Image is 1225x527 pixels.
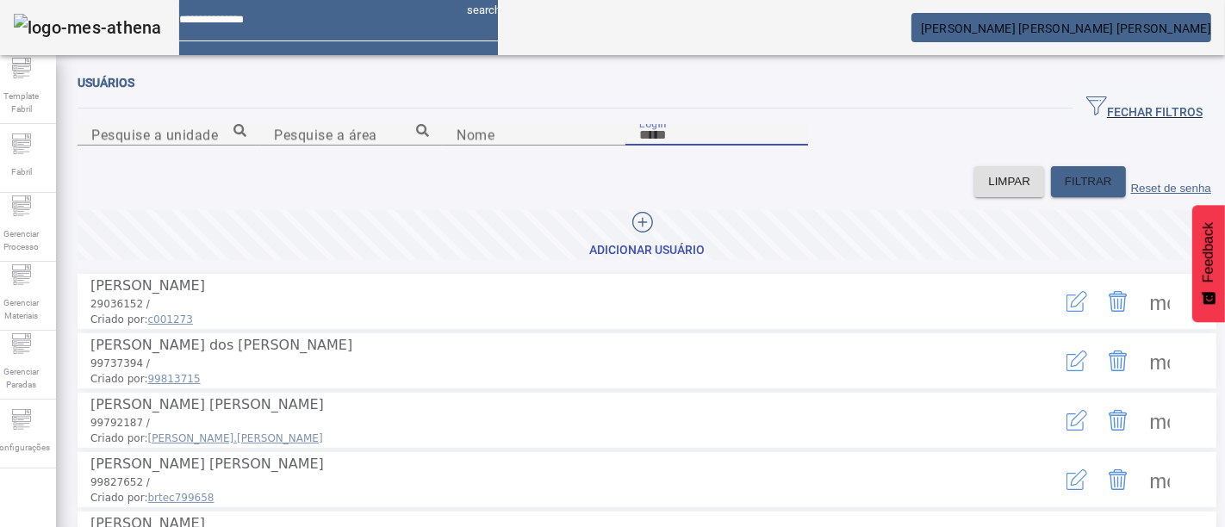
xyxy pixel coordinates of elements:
span: FECHAR FILTROS [1086,96,1203,121]
button: Reset de senha [1126,166,1216,197]
button: Mais [1139,281,1180,322]
span: Usuários [78,76,134,90]
span: Criado por: [90,312,1025,327]
span: 99792187 / [90,417,150,429]
span: Fabril [6,160,37,183]
mat-label: Nome [457,127,494,143]
button: FECHAR FILTROS [1073,93,1216,124]
mat-label: Pesquise a área [274,127,377,143]
img: logo-mes-athena [14,14,162,41]
mat-label: Pesquise a unidade [91,127,218,143]
span: c001273 [148,313,193,325]
span: FILTRAR [1065,173,1112,190]
span: 29036152 / [90,298,150,310]
button: Feedback - Mostrar pesquisa [1192,205,1225,322]
span: LIMPAR [988,173,1030,190]
span: [PERSON_NAME] [PERSON_NAME] [90,396,324,412]
span: [PERSON_NAME] [90,277,205,294]
span: Feedback [1201,222,1216,282]
button: Delete [1098,340,1139,381]
span: [PERSON_NAME] [PERSON_NAME] [90,456,324,472]
span: 99737394 / [90,357,150,369]
button: Delete [1098,400,1139,441]
span: Criado por: [90,371,1025,387]
span: [PERSON_NAME].[PERSON_NAME] [148,432,323,444]
span: brtec799658 [148,492,215,504]
input: Number [274,125,429,146]
span: 99827652 / [90,476,150,488]
span: [PERSON_NAME] [PERSON_NAME] [PERSON_NAME] [921,22,1211,35]
button: FILTRAR [1051,166,1126,197]
button: Delete [1098,281,1139,322]
div: Adicionar Usuário [589,242,705,259]
button: Adicionar Usuário [78,210,1216,260]
mat-label: Login [639,117,667,129]
span: Criado por: [90,490,1025,505]
input: Number [91,125,246,146]
button: Mais [1139,340,1180,381]
button: LIMPAR [974,166,1044,197]
button: Mais [1139,459,1180,500]
span: 99813715 [148,373,201,385]
button: Mais [1139,400,1180,441]
label: Reset de senha [1131,182,1211,195]
span: Criado por: [90,431,1025,446]
span: [PERSON_NAME] dos [PERSON_NAME] [90,337,352,353]
button: Delete [1098,459,1139,500]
